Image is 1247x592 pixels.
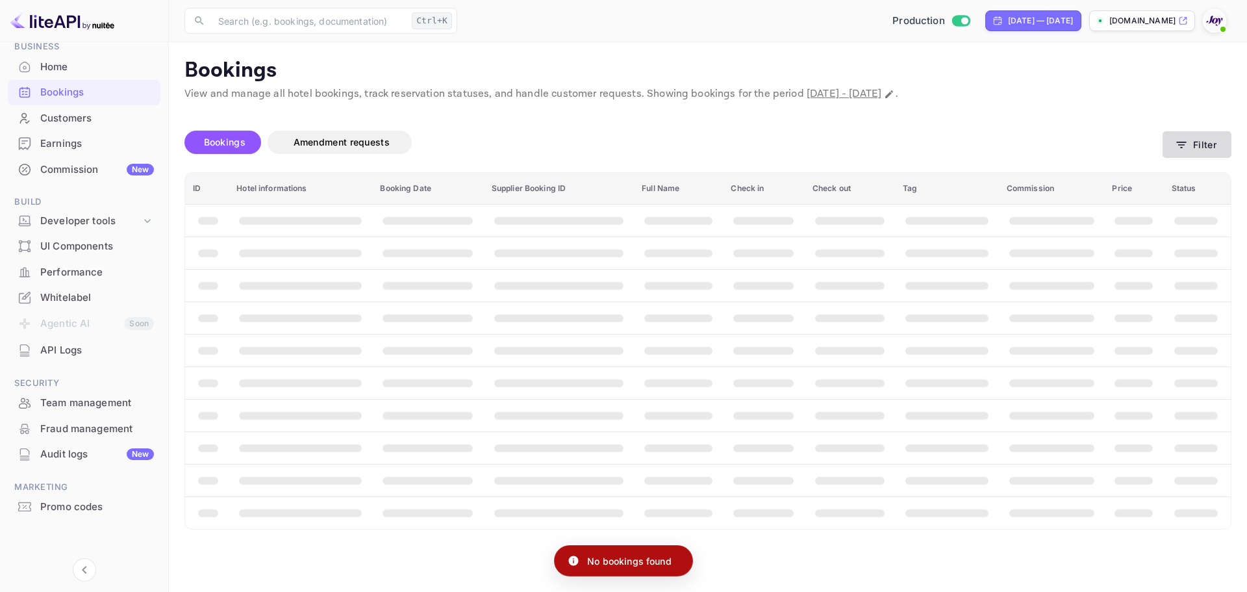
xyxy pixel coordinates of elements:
[1109,15,1176,27] p: [DOMAIN_NAME]
[1204,10,1225,31] img: With Joy
[807,87,881,101] span: [DATE] - [DATE]
[210,8,407,34] input: Search (e.g. bookings, documentation)
[8,195,160,209] span: Build
[8,234,160,258] a: UI Components
[372,173,483,205] th: Booking Date
[8,480,160,495] span: Marketing
[8,106,160,130] a: Customers
[8,131,160,157] div: Earnings
[294,136,390,148] span: Amendment requests
[8,285,160,309] a: Whitelabel
[127,448,154,460] div: New
[8,210,160,233] div: Developer tools
[8,376,160,391] span: Security
[1164,173,1231,205] th: Status
[10,10,114,31] img: LiteAPI logo
[8,417,160,442] div: Fraud management
[40,422,154,437] div: Fraud management
[40,111,154,126] div: Customers
[8,338,160,362] a: API Logs
[8,391,160,416] div: Team management
[40,136,154,151] div: Earnings
[892,14,945,29] span: Production
[127,164,154,175] div: New
[999,173,1105,205] th: Commission
[8,131,160,155] a: Earnings
[412,12,452,29] div: Ctrl+K
[40,239,154,254] div: UI Components
[40,447,154,462] div: Audit logs
[40,60,154,75] div: Home
[883,88,896,101] button: Change date range
[8,338,160,363] div: API Logs
[8,285,160,311] div: Whitelabel
[1163,131,1231,158] button: Filter
[8,40,160,54] span: Business
[895,173,999,205] th: Tag
[484,173,634,205] th: Supplier Booking ID
[204,136,246,148] span: Bookings
[8,80,160,104] a: Bookings
[40,500,154,515] div: Promo codes
[8,157,160,183] div: CommissionNew
[229,173,372,205] th: Hotel informations
[1104,173,1163,205] th: Price
[8,417,160,441] a: Fraud management
[805,173,895,205] th: Check out
[40,214,141,229] div: Developer tools
[73,558,96,582] button: Collapse navigation
[8,55,160,80] div: Home
[8,157,160,181] a: CommissionNew
[40,162,154,177] div: Commission
[634,173,723,205] th: Full Name
[8,55,160,79] a: Home
[587,554,672,568] p: No bookings found
[8,495,160,519] a: Promo codes
[184,86,1231,102] p: View and manage all hotel bookings, track reservation statuses, and handle customer requests. Sho...
[8,442,160,466] a: Audit logsNew
[8,80,160,105] div: Bookings
[8,106,160,131] div: Customers
[8,495,160,520] div: Promo codes
[185,173,1231,529] table: booking table
[8,260,160,285] div: Performance
[8,260,160,284] a: Performance
[8,234,160,259] div: UI Components
[40,343,154,358] div: API Logs
[40,265,154,280] div: Performance
[40,85,154,100] div: Bookings
[184,131,1163,154] div: account-settings tabs
[184,58,1231,84] p: Bookings
[185,173,229,205] th: ID
[723,173,804,205] th: Check in
[40,396,154,411] div: Team management
[887,14,975,29] div: Switch to Sandbox mode
[1008,15,1073,27] div: [DATE] — [DATE]
[8,442,160,467] div: Audit logsNew
[40,290,154,305] div: Whitelabel
[8,391,160,415] a: Team management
